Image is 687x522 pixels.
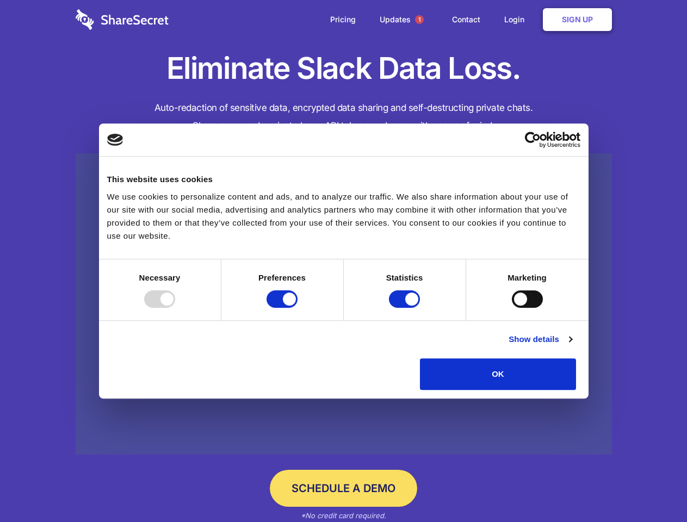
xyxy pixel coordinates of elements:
a: Pricing [319,3,367,36]
a: Schedule a Demo [270,470,417,507]
div: This website uses cookies [107,173,580,186]
button: OK [420,358,576,390]
div: We use cookies to personalize content and ads, and to analyze our traffic. We also share informat... [107,190,580,243]
span: 1 [415,15,424,24]
a: Sign Up [543,8,612,31]
a: Wistia video thumbnail [76,153,612,455]
strong: Necessary [139,273,181,282]
img: logo [107,134,123,146]
a: Show details [509,333,572,346]
strong: Marketing [507,273,547,282]
strong: Preferences [258,273,306,282]
h1: Eliminate Slack Data Loss. [76,49,612,88]
em: *No credit card required. [301,511,386,520]
strong: Statistics [386,273,423,282]
img: logo-wordmark-white-trans-d4663122ce5f474addd5e946df7df03e33cb6a1c49d2221995e7729f52c070b2.svg [76,9,169,30]
a: Login [493,3,541,36]
a: Contact [441,3,491,36]
h4: Auto-redaction of sensitive data, encrypted data sharing and self-destructing private chats. Shar... [76,99,612,135]
a: Usercentrics Cookiebot - opens in a new window [485,132,580,148]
